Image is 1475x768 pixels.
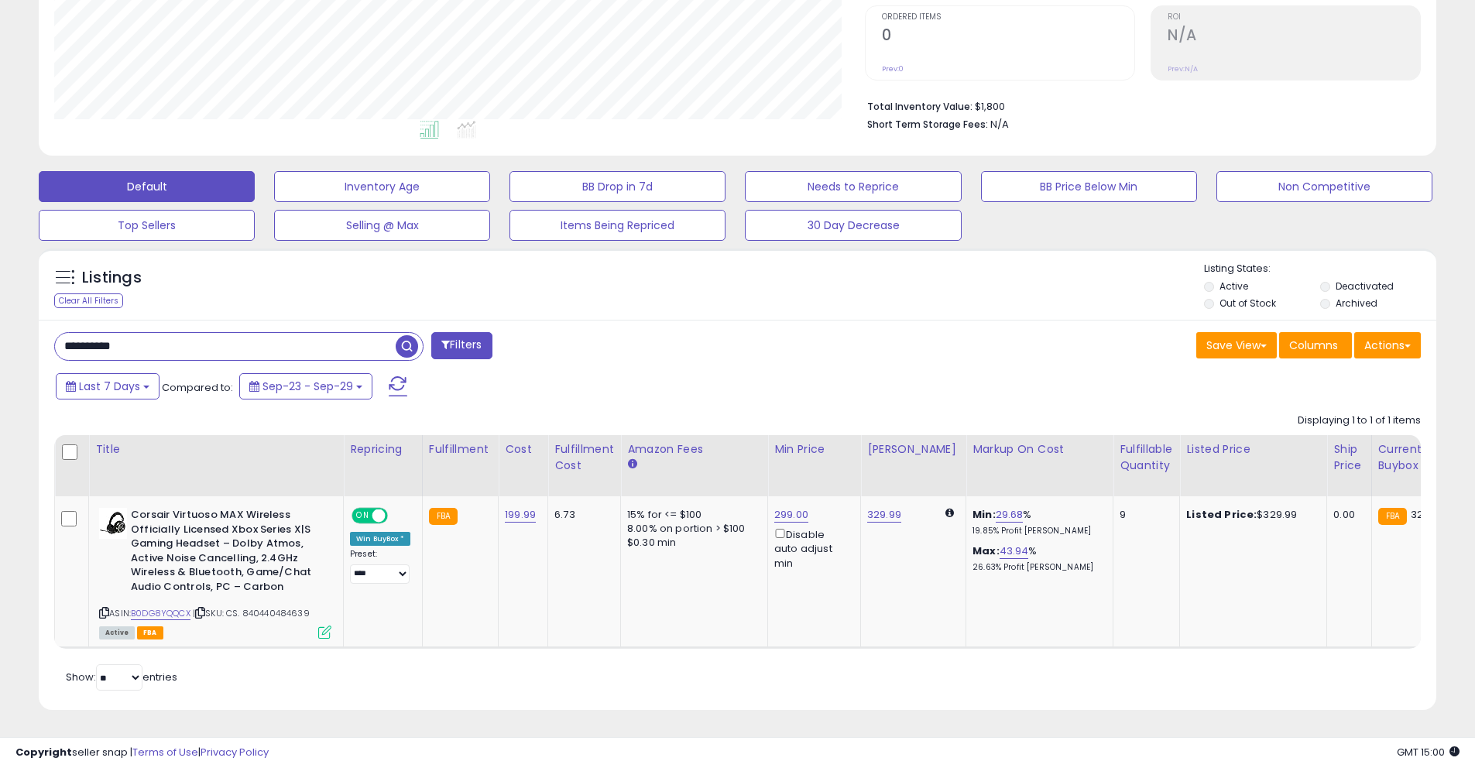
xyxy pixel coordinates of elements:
span: OFF [386,509,410,523]
button: Actions [1354,332,1421,358]
span: ROI [1168,13,1420,22]
li: $1,800 [867,96,1409,115]
button: BB Price Below Min [981,171,1197,202]
a: Terms of Use [132,745,198,759]
button: Columns [1279,332,1352,358]
small: Prev: 0 [882,64,904,74]
span: Last 7 Days [79,379,140,394]
div: % [972,508,1101,537]
button: Items Being Repriced [509,210,725,241]
a: 29.68 [996,507,1024,523]
div: Ship Price [1333,441,1364,474]
a: Privacy Policy [201,745,269,759]
div: Amazon Fees [627,441,761,458]
span: N/A [990,117,1009,132]
b: Min: [972,507,996,522]
span: ON [353,509,372,523]
h2: 0 [882,26,1134,47]
div: Disable auto adjust min [774,526,849,571]
div: Current Buybox Price [1378,441,1458,474]
div: Markup on Cost [972,441,1106,458]
button: Top Sellers [39,210,255,241]
div: Fulfillable Quantity [1120,441,1173,474]
small: Prev: N/A [1168,64,1198,74]
b: Max: [972,543,1000,558]
button: Last 7 Days [56,373,160,399]
span: | SKU: CS. 840440484639 [193,607,310,619]
b: Total Inventory Value: [867,100,972,113]
div: Fulfillment Cost [554,441,614,474]
span: Ordered Items [882,13,1134,22]
button: Needs to Reprice [745,171,961,202]
b: Short Term Storage Fees: [867,118,988,131]
div: seller snap | | [15,746,269,760]
div: Title [95,441,337,458]
div: 6.73 [554,508,609,522]
div: Cost [505,441,541,458]
span: Compared to: [162,380,233,395]
th: The percentage added to the cost of goods (COGS) that forms the calculator for Min & Max prices. [966,435,1113,496]
div: [PERSON_NAME] [867,441,959,458]
button: Filters [431,332,492,359]
span: Show: entries [66,670,177,684]
div: 15% for <= $100 [627,508,756,522]
div: Displaying 1 to 1 of 1 items [1298,413,1421,428]
span: 2025-10-7 15:00 GMT [1397,745,1460,759]
div: 9 [1120,508,1168,522]
small: FBA [1378,508,1407,525]
a: 199.99 [505,507,536,523]
div: Fulfillment [429,441,492,458]
span: 329.99 [1411,507,1445,522]
h5: Listings [82,267,142,289]
span: Columns [1289,338,1338,353]
button: Inventory Age [274,171,490,202]
label: Active [1219,279,1248,293]
strong: Copyright [15,745,72,759]
button: Non Competitive [1216,171,1432,202]
div: 0.00 [1333,508,1359,522]
p: 19.85% Profit [PERSON_NAME] [972,526,1101,537]
div: % [972,544,1101,573]
p: 26.63% Profit [PERSON_NAME] [972,562,1101,573]
label: Out of Stock [1219,297,1276,310]
a: 299.00 [774,507,808,523]
a: 329.99 [867,507,901,523]
div: Win BuyBox * [350,532,410,546]
p: Listing States: [1204,262,1436,276]
img: 31MNFxJRoRL._SL40_.jpg [99,508,127,539]
a: B0DG8YQQCX [131,607,190,620]
span: Sep-23 - Sep-29 [262,379,353,394]
div: $0.30 min [627,536,756,550]
small: Amazon Fees. [627,458,636,471]
button: Sep-23 - Sep-29 [239,373,372,399]
label: Deactivated [1336,279,1394,293]
div: Listed Price [1186,441,1320,458]
div: Clear All Filters [54,293,123,308]
div: Repricing [350,441,416,458]
h2: N/A [1168,26,1420,47]
div: $329.99 [1186,508,1315,522]
div: Min Price [774,441,854,458]
span: FBA [137,626,163,639]
label: Archived [1336,297,1377,310]
small: FBA [429,508,458,525]
button: Save View [1196,332,1277,358]
div: ASIN: [99,508,331,637]
b: Listed Price: [1186,507,1257,522]
b: Corsair Virtuoso MAX Wireless Officially Licensed Xbox Series X|S Gaming Headset – Dolby Atmos, A... [131,508,319,598]
button: 30 Day Decrease [745,210,961,241]
button: Default [39,171,255,202]
a: 43.94 [1000,543,1029,559]
button: BB Drop in 7d [509,171,725,202]
button: Selling @ Max [274,210,490,241]
div: Preset: [350,549,410,584]
span: All listings currently available for purchase on Amazon [99,626,135,639]
div: 8.00% on portion > $100 [627,522,756,536]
